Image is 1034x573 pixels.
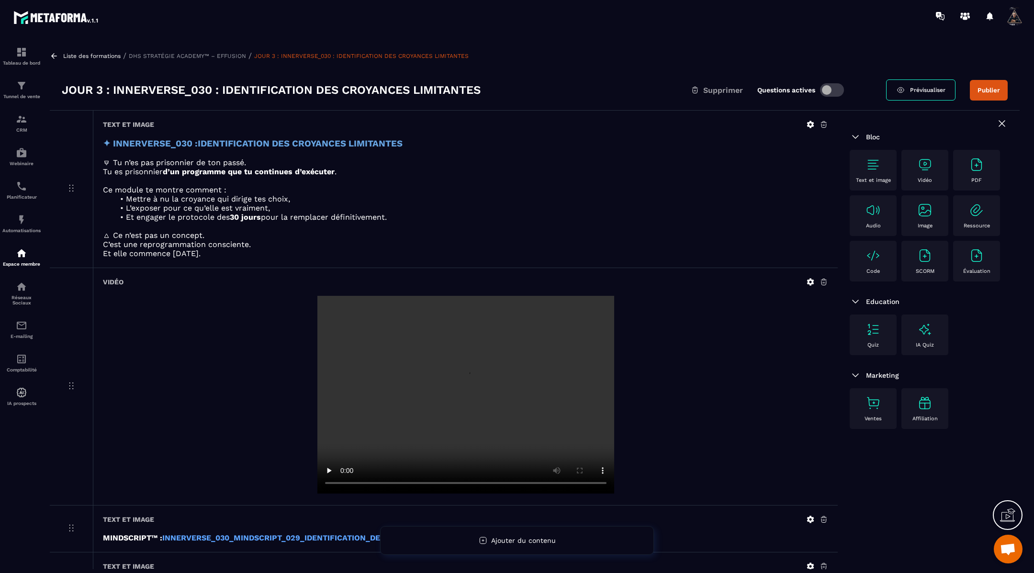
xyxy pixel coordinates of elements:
img: text-image no-wra [917,157,933,172]
img: automations [16,247,27,259]
img: email [16,320,27,331]
img: automations [16,214,27,225]
p: Ventes [865,416,882,422]
span: / [123,51,126,60]
p: Ce module te montre comment : [103,185,828,194]
p: Planificateur [2,194,41,200]
img: text-image no-wra [917,202,933,218]
p: Quiz [867,342,879,348]
a: formationformationCRM [2,106,41,140]
img: text-image no-wra [865,395,881,411]
p: IA prospects [2,401,41,406]
a: accountantaccountantComptabilité [2,346,41,380]
span: Bloc [866,133,880,141]
li: Mettre à nu la croyance qui dirige tes choix, [114,194,828,203]
p: Text et image [856,177,891,183]
a: social-networksocial-networkRéseaux Sociaux [2,274,41,313]
img: text-image no-wra [969,202,984,218]
span: Education [866,298,899,305]
img: automations [16,147,27,158]
img: arrow-down [850,296,861,307]
span: Marketing [866,371,899,379]
h6: Text et image [103,516,154,523]
p: Évaluation [963,268,990,274]
img: text-image no-wra [969,157,984,172]
p: Et elle commence [DATE]. [103,249,828,258]
h6: Text et image [103,121,154,128]
a: Liste des formations [63,53,121,59]
p: Code [866,268,880,274]
label: Questions actives [757,86,815,94]
a: automationsautomationsEspace membre [2,240,41,274]
img: formation [16,80,27,91]
p: Ressource [964,223,990,229]
p: SCORM [916,268,934,274]
li: L’exposer pour ce qu’elle est vraiment, [114,203,828,213]
p: Tableau de bord [2,60,41,66]
li: Et engager le protocole des pour la remplacer définitivement. [114,213,828,222]
strong: ✦ INNERVERSE_030 : [103,138,198,149]
p: Tunnel de vente [2,94,41,99]
strong: IDENTIFICATION DES CROYANCES LIMITANTES [198,138,403,149]
a: formationformationTunnel de vente [2,73,41,106]
strong: MINDSCRIPT™ : [103,533,162,542]
p: Vidéo [918,177,932,183]
p: C’est une reprogrammation consciente. [103,240,828,249]
img: text-image no-wra [865,202,881,218]
p: E-mailing [2,334,41,339]
img: text-image [917,322,933,337]
img: text-image [917,395,933,411]
img: formation [16,46,27,58]
img: social-network [16,281,27,292]
span: Supprimer [703,86,743,95]
p: Webinaire [2,161,41,166]
h3: JOUR 3 : INNERVERSE_030 : IDENTIFICATION DES CROYANCES LIMITANTES [62,82,481,98]
p: Automatisations [2,228,41,233]
img: text-image no-wra [865,322,881,337]
h6: Text et image [103,562,154,570]
img: text-image no-wra [865,248,881,263]
strong: 30 jours [230,213,261,222]
a: Ouvrir le chat [994,535,1023,563]
a: formationformationTableau de bord [2,39,41,73]
img: text-image no-wra [917,248,933,263]
p: Image [918,223,933,229]
a: automationsautomationsAutomatisations [2,207,41,240]
p: Réseaux Sociaux [2,295,41,305]
img: accountant [16,353,27,365]
img: automations [16,387,27,398]
img: text-image no-wra [865,157,881,172]
a: INNERVERSE_030_MINDSCRIPT_029_IDENTIFICATION_DES_CROYANCES_LIMITANTES [162,533,486,542]
p: 🜂 Ce n’est pas un concept. [103,231,828,240]
a: emailemailE-mailing [2,313,41,346]
p: Comptabilité [2,367,41,372]
p: Espace membre [2,261,41,267]
img: scheduler [16,180,27,192]
p: IA Quiz [916,342,934,348]
img: arrow-down [850,131,861,143]
a: Prévisualiser [886,79,955,101]
span: Ajouter du contenu [491,537,556,544]
h6: Vidéo [103,278,124,286]
a: DHS STRATÉGIE ACADEMY™ – EFFUSION [129,53,246,59]
p: CRM [2,127,41,133]
span: Prévisualiser [910,87,945,93]
img: logo [13,9,100,26]
p: Affiliation [912,416,938,422]
a: JOUR 3 : INNERVERSE_030 : IDENTIFICATION DES CROYANCES LIMITANTES [254,53,469,59]
button: Publier [970,80,1008,101]
img: text-image no-wra [969,248,984,263]
p: Audio [866,223,881,229]
a: automationsautomationsWebinaire [2,140,41,173]
p: PDF [971,177,982,183]
img: formation [16,113,27,125]
span: / [248,51,252,60]
p: Tu es prisonnier . [103,167,828,176]
p: 🜃 Tu n’es pas prisonnier de ton passé. [103,158,828,167]
a: schedulerschedulerPlanificateur [2,173,41,207]
strong: d’un programme que tu continues d’exécuter [163,167,335,176]
img: arrow-down [850,370,861,381]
